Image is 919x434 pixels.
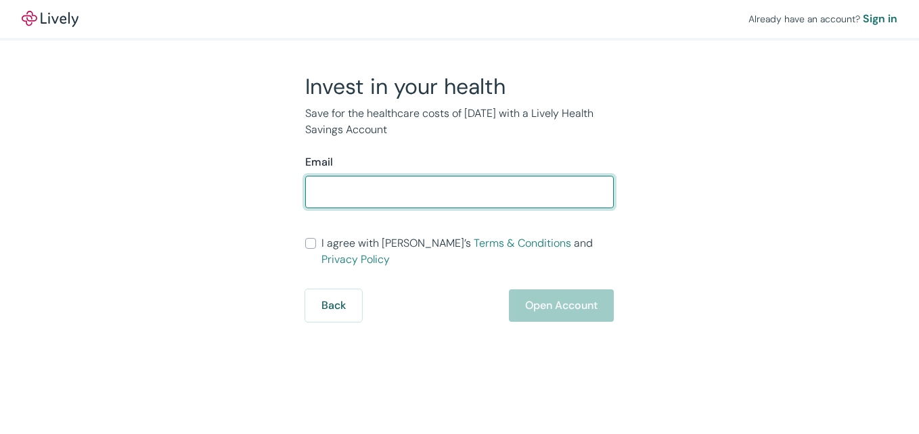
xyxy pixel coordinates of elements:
label: Email [305,154,333,170]
button: Back [305,289,362,322]
p: Save for the healthcare costs of [DATE] with a Lively Health Savings Account [305,105,614,138]
span: I agree with [PERSON_NAME]’s and [321,235,614,268]
h2: Invest in your health [305,73,614,100]
a: LivelyLively [22,11,79,27]
img: Lively [22,11,79,27]
div: Already have an account? [748,11,897,27]
a: Sign in [863,11,897,27]
a: Terms & Conditions [474,236,571,250]
a: Privacy Policy [321,252,390,266]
